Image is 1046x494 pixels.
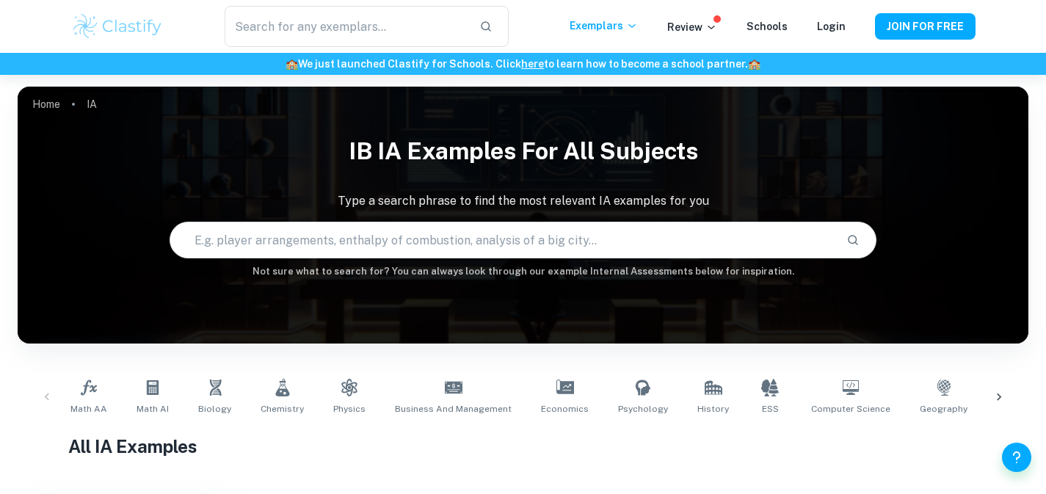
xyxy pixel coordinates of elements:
span: Economics [541,402,589,415]
h1: IB IA examples for all subjects [18,128,1028,175]
span: Physics [333,402,366,415]
span: ESS [762,402,779,415]
span: Math AA [70,402,107,415]
input: E.g. player arrangements, enthalpy of combustion, analysis of a big city... [170,219,835,261]
span: Computer Science [811,402,890,415]
p: Exemplars [570,18,638,34]
button: Help and Feedback [1002,443,1031,472]
span: 🏫 [286,58,298,70]
span: Psychology [618,402,668,415]
a: Schools [747,21,788,32]
span: Biology [198,402,231,415]
input: Search for any exemplars... [225,6,467,47]
span: 🏫 [748,58,760,70]
img: Clastify logo [71,12,164,41]
p: Type a search phrase to find the most relevant IA examples for you [18,192,1028,210]
span: Chemistry [261,402,304,415]
span: Geography [920,402,967,415]
h6: Not sure what to search for? You can always look through our example Internal Assessments below f... [18,264,1028,279]
button: JOIN FOR FREE [875,13,976,40]
p: IA [87,96,97,112]
a: Login [817,21,846,32]
a: Home [32,94,60,115]
span: History [697,402,729,415]
span: Business and Management [395,402,512,415]
a: here [521,58,544,70]
h6: We just launched Clastify for Schools. Click to learn how to become a school partner. [3,56,1043,72]
p: Review [667,19,717,35]
span: Math AI [137,402,169,415]
h1: All IA Examples [68,433,978,460]
button: Search [840,228,865,253]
